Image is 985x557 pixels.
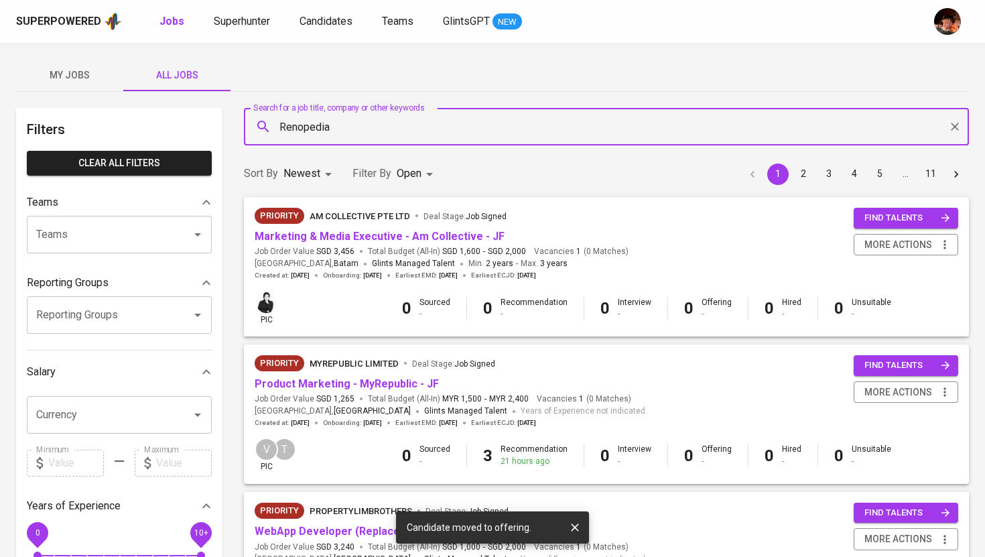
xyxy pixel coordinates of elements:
div: Interview [618,297,651,320]
span: GlintsGPT [443,15,490,27]
h6: Filters [27,119,212,140]
button: find talents [854,208,958,229]
div: Sourced [419,444,450,467]
span: MyRepublic Limited [310,359,399,369]
a: WebApp Developer (Replacement) [255,525,430,538]
span: Priority [255,357,304,370]
span: All Jobs [131,67,222,84]
a: Marketing & Media Executive - Am Collective - JF [255,230,505,243]
div: - [419,308,450,320]
span: [DATE] [517,418,536,428]
p: Teams [27,194,58,210]
span: find talents [864,358,950,373]
span: AM Collective Pte Ltd [310,211,410,221]
span: SGD 1,265 [316,393,354,405]
span: NEW [492,15,522,29]
b: 0 [834,299,844,318]
div: … [895,167,916,180]
button: Open [188,306,207,324]
span: Max. [521,259,568,268]
button: Clear All filters [27,151,212,176]
div: Open [397,162,438,186]
span: Vacancies ( 0 Matches ) [537,393,631,405]
a: Superhunter [214,13,273,30]
div: Reporting Groups [27,269,212,296]
div: Offering [702,297,732,320]
span: find talents [864,210,950,226]
input: Value [156,450,212,477]
div: Unsuitable [852,297,891,320]
div: Hired [782,297,801,320]
span: Candidates [300,15,352,27]
span: MYR 2,400 [489,393,529,405]
span: SGD 1,600 [442,246,480,257]
button: Go to page 4 [844,164,865,185]
span: Total Budget (All-In) [368,246,526,257]
p: Reporting Groups [27,275,109,291]
button: Clear [945,117,964,136]
span: Onboarding : [323,418,382,428]
span: [DATE] [439,271,458,280]
b: 0 [402,299,411,318]
span: 1 [577,393,584,405]
div: New Job received from Demand Team [255,503,304,519]
button: find talents [854,355,958,376]
a: GlintsGPT NEW [443,13,522,30]
a: Superpoweredapp logo [16,11,122,32]
span: [GEOGRAPHIC_DATA] , [255,405,411,418]
div: Recommendation [501,297,568,320]
span: Deal Stage : [425,507,509,516]
button: Go to page 11 [920,164,941,185]
span: My Jobs [24,67,115,84]
p: Newest [283,166,320,182]
div: - [419,456,450,467]
span: Earliest EMD : [395,271,458,280]
span: [DATE] [363,271,382,280]
span: 10+ [194,528,208,537]
span: [GEOGRAPHIC_DATA] , [255,257,358,271]
div: - [852,308,891,320]
span: Priority [255,209,304,223]
span: SGD 3,456 [316,246,354,257]
img: medwi@glints.com [256,292,277,313]
b: 0 [402,446,411,465]
div: - [852,456,891,467]
span: [DATE] [363,418,382,428]
span: Years of Experience not indicated. [521,405,647,418]
span: Earliest EMD : [395,418,458,428]
button: Open [188,406,207,424]
span: - [484,393,486,405]
span: Job Signed [466,212,507,221]
div: - [702,308,732,320]
span: Min. [468,259,513,268]
b: 0 [600,299,610,318]
span: Earliest ECJD : [471,271,536,280]
span: MYR 1,500 [442,393,482,405]
b: 0 [684,446,694,465]
div: - [782,308,801,320]
span: Glints Managed Talent [372,259,455,268]
button: find talents [854,503,958,523]
button: Open [188,225,207,244]
b: 0 [684,299,694,318]
div: Unsuitable [852,444,891,467]
div: - [618,456,651,467]
span: more actions [864,384,932,401]
img: app logo [104,11,122,32]
a: Jobs [159,13,187,30]
div: New Job received from Demand Team [255,208,304,224]
div: Teams [27,189,212,216]
span: [DATE] [439,418,458,428]
b: 0 [765,299,774,318]
input: Value [48,450,104,477]
span: Created at : [255,418,310,428]
div: V [255,438,278,461]
button: Go to page 2 [793,164,814,185]
span: Job Order Value [255,246,354,257]
span: Job Signed [454,359,495,369]
div: Newest [283,162,336,186]
span: 2 years [486,259,513,268]
span: Job Signed [468,507,509,516]
p: Years of Experience [27,498,121,514]
span: [DATE] [291,271,310,280]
